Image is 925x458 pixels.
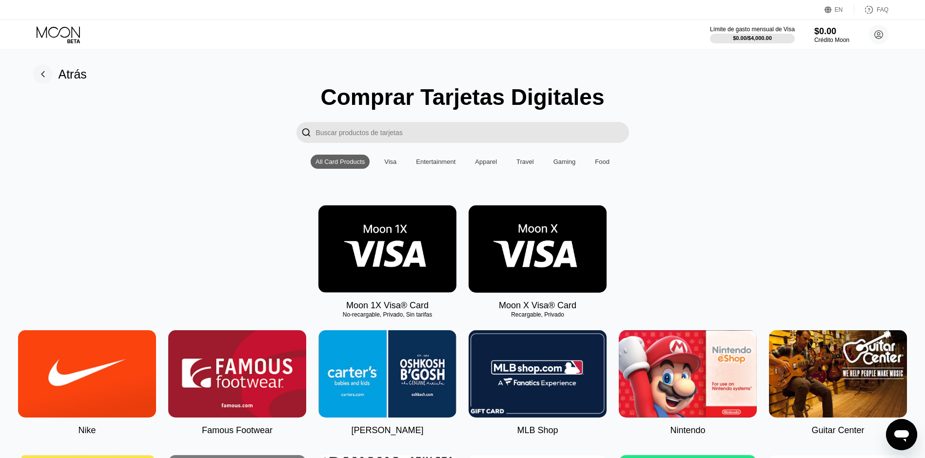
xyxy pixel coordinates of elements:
[512,155,539,169] div: Travel
[670,425,705,436] div: Nintendo
[710,26,795,33] div: Límite de gasto mensual de Visa
[78,425,96,436] div: Nike
[475,158,497,165] div: Apparel
[59,67,87,81] div: Atrás
[517,425,558,436] div: MLB Shop
[590,155,614,169] div: Food
[384,158,396,165] div: Visa
[877,6,888,13] div: FAQ
[470,155,502,169] div: Apparel
[296,122,316,143] div: 
[301,127,311,138] div: 
[320,84,604,110] div: Comprar Tarjetas Digitales
[549,155,581,169] div: Gaming
[318,311,456,318] div: No-recargable, Privado, Sin tarifas
[202,425,273,436] div: Famous Footwear
[315,158,365,165] div: All Card Products
[411,155,460,169] div: Entertainment
[814,26,849,37] div: $0.00
[811,425,864,436] div: Guitar Center
[33,64,87,84] div: Atrás
[733,35,772,41] div: $0.00 / $4,000.00
[814,37,849,43] div: Crédito Moon
[553,158,576,165] div: Gaming
[346,300,429,311] div: Moon 1X Visa® Card
[825,5,854,15] div: EN
[595,158,610,165] div: Food
[886,419,917,450] iframe: Botón para iniciar la ventana de mensajería
[416,158,455,165] div: Entertainment
[469,311,607,318] div: Recargable, Privado
[351,425,423,436] div: [PERSON_NAME]
[814,26,849,43] div: $0.00Crédito Moon
[316,122,629,143] input: Search card products
[499,300,576,311] div: Moon X Visa® Card
[516,158,534,165] div: Travel
[854,5,888,15] div: FAQ
[311,155,370,169] div: All Card Products
[379,155,401,169] div: Visa
[835,6,843,13] div: EN
[710,26,795,43] div: Límite de gasto mensual de Visa$0.00/$4,000.00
